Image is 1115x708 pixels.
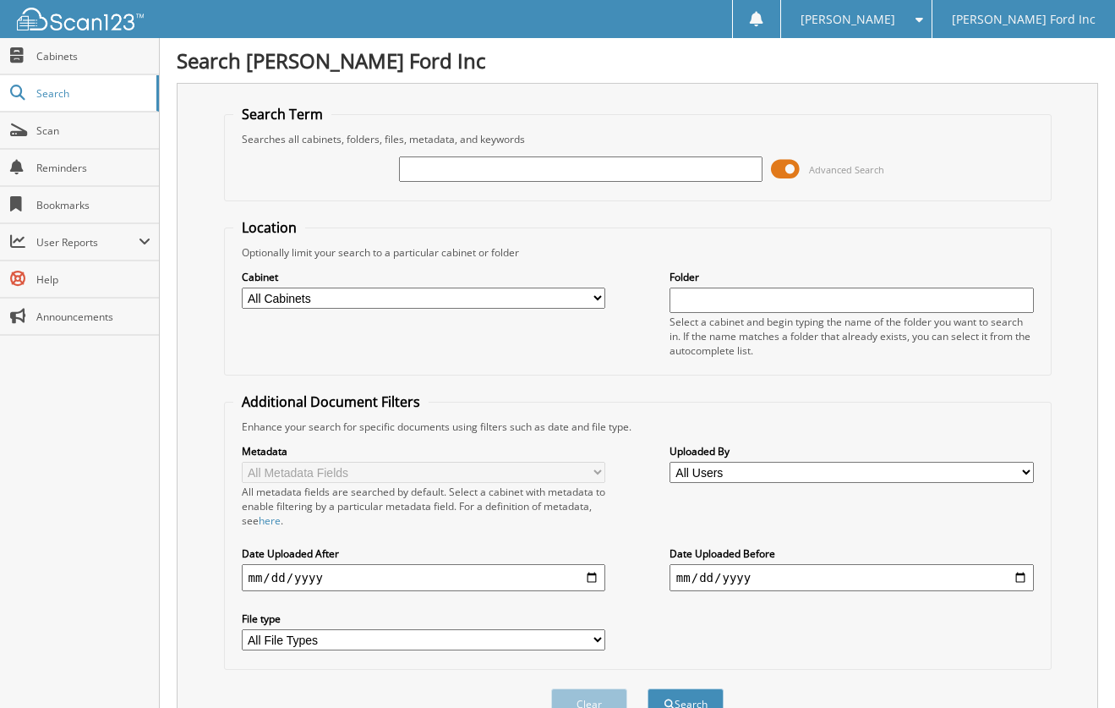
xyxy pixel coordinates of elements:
label: Date Uploaded After [242,546,606,561]
h1: Search [PERSON_NAME] Ford Inc [177,47,1098,74]
span: Cabinets [36,49,150,63]
a: here [259,513,281,528]
span: [PERSON_NAME] Ford Inc [952,14,1096,25]
label: File type [242,612,606,626]
legend: Location [233,218,305,237]
legend: Additional Document Filters [233,392,429,411]
legend: Search Term [233,105,331,123]
div: Enhance your search for specific documents using filters such as date and file type. [233,420,1042,434]
span: Reminders [36,161,150,175]
label: Folder [670,270,1034,284]
div: All metadata fields are searched by default. Select a cabinet with metadata to enable filtering b... [242,485,606,528]
label: Cabinet [242,270,606,284]
span: [PERSON_NAME] [801,14,895,25]
img: scan123-logo-white.svg [17,8,144,30]
span: Announcements [36,310,150,324]
div: Searches all cabinets, folders, files, metadata, and keywords [233,132,1042,146]
span: Search [36,86,148,101]
input: start [242,564,606,591]
span: Scan [36,123,150,138]
label: Uploaded By [670,444,1034,458]
div: Optionally limit your search to a particular cabinet or folder [233,245,1042,260]
label: Date Uploaded Before [670,546,1034,561]
span: Help [36,272,150,287]
span: Advanced Search [809,163,884,176]
div: Select a cabinet and begin typing the name of the folder you want to search in. If the name match... [670,315,1034,358]
input: end [670,564,1034,591]
span: Bookmarks [36,198,150,212]
span: User Reports [36,235,139,250]
label: Metadata [242,444,606,458]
